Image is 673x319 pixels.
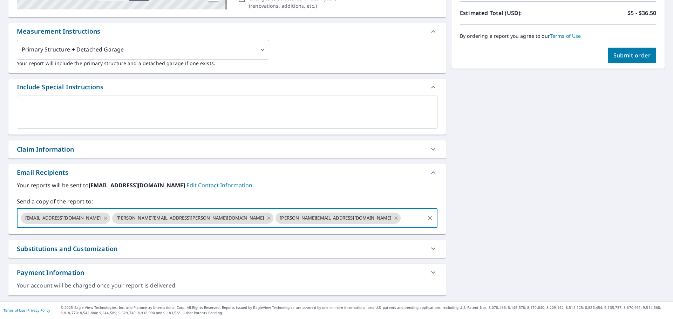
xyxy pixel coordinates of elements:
a: Terms of Use [4,308,25,313]
p: Estimated Total (USD): [460,9,558,17]
div: [EMAIL_ADDRESS][DOMAIN_NAME] [21,213,110,224]
span: [PERSON_NAME][EMAIL_ADDRESS][PERSON_NAME][DOMAIN_NAME] [112,215,268,221]
div: [PERSON_NAME][EMAIL_ADDRESS][PERSON_NAME][DOMAIN_NAME] [112,213,273,224]
div: [PERSON_NAME][EMAIL_ADDRESS][DOMAIN_NAME] [276,213,401,224]
p: ( renovations, additions, etc. ) [249,2,337,9]
div: Primary Structure + Detached Garage [17,40,269,60]
span: [EMAIL_ADDRESS][DOMAIN_NAME] [21,215,105,221]
button: Clear [425,213,435,223]
div: Payment Information [17,268,84,277]
a: Terms of Use [550,33,581,39]
div: Include Special Instructions [8,79,446,96]
label: Your reports will be sent to [17,181,437,189]
div: Email Recipients [8,164,446,181]
a: EditContactInfo [186,181,254,189]
div: Your account will be charged once your report is delivered. [17,282,437,290]
div: Include Special Instructions [17,82,103,92]
label: Send a copy of the report to: [17,197,437,206]
p: Your report will include the primary structure and a detached garage if one exists. [17,60,437,67]
div: Measurement Instructions [17,27,100,36]
div: Substitutions and Customization [17,244,117,254]
span: Submit order [613,51,651,59]
p: | [4,308,50,312]
div: Substitutions and Customization [8,240,446,258]
p: $5 - $36.50 [627,9,656,17]
div: Measurement Instructions [8,23,446,40]
a: Privacy Policy [27,308,50,313]
div: Claim Information [17,145,74,154]
span: [PERSON_NAME][EMAIL_ADDRESS][DOMAIN_NAME] [276,215,395,221]
b: [EMAIL_ADDRESS][DOMAIN_NAME] [89,181,186,189]
div: Payment Information [8,264,446,282]
p: © 2025 Eagle View Technologies, Inc. and Pictometry International Corp. All Rights Reserved. Repo... [61,305,669,315]
div: Email Recipients [17,168,68,177]
p: By ordering a report you agree to our [460,33,656,39]
button: Submit order [608,48,657,63]
div: Claim Information [8,140,446,158]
